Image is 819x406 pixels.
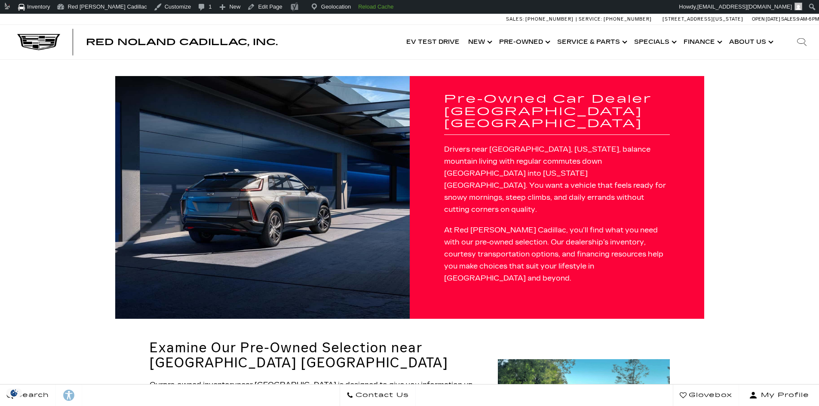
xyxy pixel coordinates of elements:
span: Red Noland Cadillac, Inc. [86,37,278,47]
span: [PHONE_NUMBER] [525,16,574,22]
span: 9 AM-6 PM [797,16,819,22]
section: Click to Open Cookie Consent Modal [4,388,24,397]
span: Service: [579,16,602,22]
p: At Red [PERSON_NAME] Cadillac, you’ll find what you need with our pre-owned selection. Our dealer... [444,224,670,284]
a: EV Test Drive [402,25,464,59]
h1: Pre-Owned Car Dealer [GEOGRAPHIC_DATA] [GEOGRAPHIC_DATA] [444,93,670,130]
a: Service: [PHONE_NUMBER] [576,17,654,21]
a: New [464,25,495,59]
a: Specials [630,25,679,59]
span: Search [13,389,49,401]
a: About Us [725,25,776,59]
img: Opt-Out Icon [4,388,24,397]
strong: Reload Cache [358,3,393,10]
a: Finance [679,25,725,59]
a: Sales: [PHONE_NUMBER] [506,17,576,21]
a: Pre-Owned [495,25,553,59]
h2: Examine Our Pre-Owned Selection near [GEOGRAPHIC_DATA] [GEOGRAPHIC_DATA] [150,340,487,370]
span: [PHONE_NUMBER] [604,16,652,22]
span: Sales: [506,16,524,22]
span: Glovebox [687,389,732,401]
a: Glovebox [673,385,739,406]
span: [EMAIL_ADDRESS][DOMAIN_NAME] [697,3,792,10]
a: pre-owned inventory [163,381,237,389]
a: Contact Us [340,385,416,406]
a: [STREET_ADDRESS][US_STATE] [663,16,743,22]
a: Red Noland Cadillac, Inc. [86,38,278,46]
p: Drivers near [GEOGRAPHIC_DATA], [US_STATE], balance mountain living with regular commutes down [G... [444,143,670,216]
button: Open user profile menu [739,385,819,406]
span: Open [DATE] [752,16,780,22]
span: Sales: [781,16,797,22]
a: Service & Parts [553,25,630,59]
span: My Profile [758,389,809,401]
img: Pre-Owned Car Dealer Woodland Park CO [115,76,410,319]
span: Contact Us [353,389,409,401]
img: Cadillac Dark Logo with Cadillac White Text [17,34,60,50]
